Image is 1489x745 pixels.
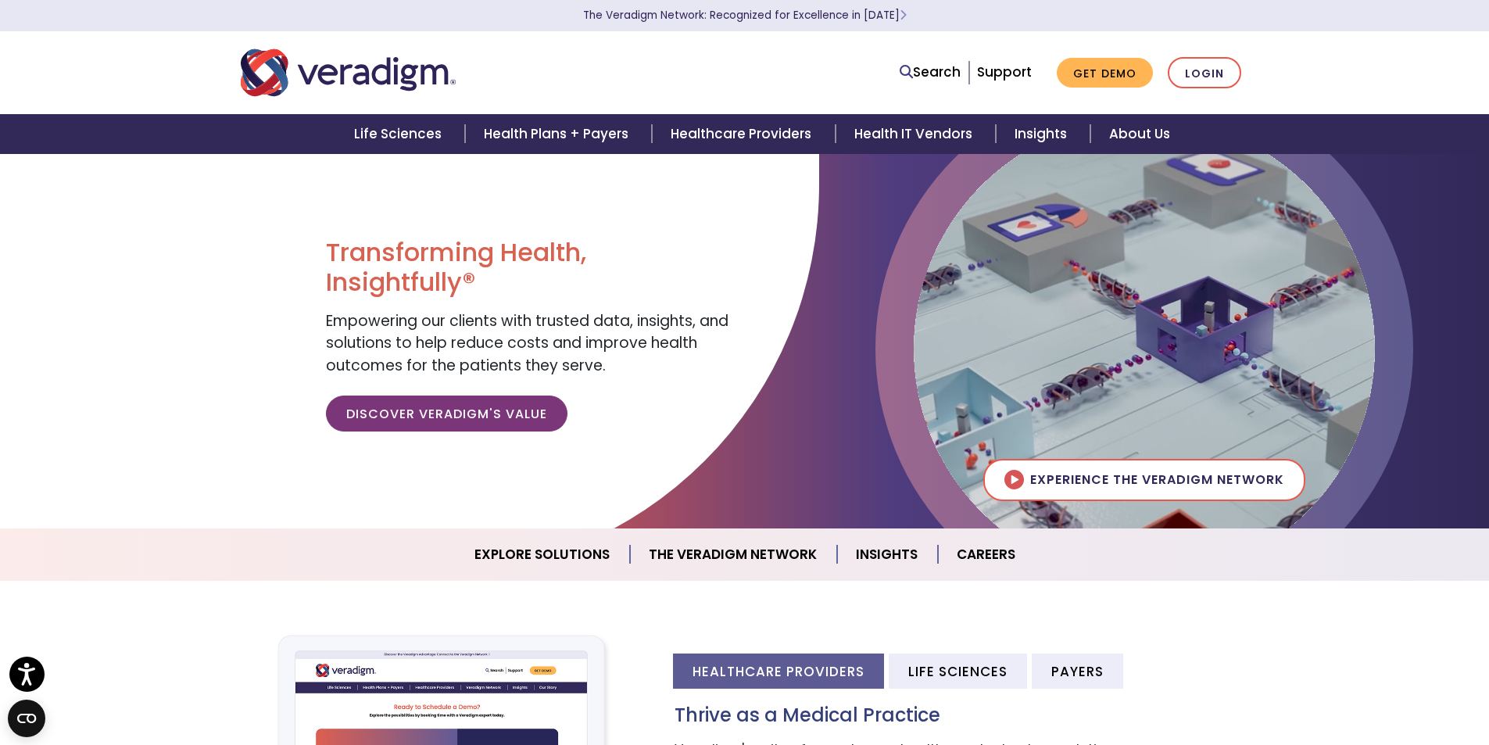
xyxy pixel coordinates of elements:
a: Insights [837,535,938,575]
a: Get Demo [1057,58,1153,88]
a: About Us [1090,114,1189,154]
a: Life Sciences [335,114,465,154]
a: Healthcare Providers [652,114,835,154]
a: Search [900,62,961,83]
a: Health IT Vendors [836,114,996,154]
a: Careers [938,535,1034,575]
span: Learn More [900,8,907,23]
a: Login [1168,57,1241,89]
iframe: Drift Chat Widget [1189,632,1470,726]
a: The Veradigm Network: Recognized for Excellence in [DATE]Learn More [583,8,907,23]
h3: Thrive as a Medical Practice [675,704,1249,727]
a: Insights [996,114,1090,154]
a: The Veradigm Network [630,535,837,575]
img: Veradigm logo [241,47,456,98]
a: Support [977,63,1032,81]
button: Open CMP widget [8,700,45,737]
li: Healthcare Providers [673,654,884,689]
li: Life Sciences [889,654,1027,689]
h1: Transforming Health, Insightfully® [326,238,732,298]
a: Health Plans + Payers [465,114,652,154]
a: Discover Veradigm's Value [326,396,567,432]
span: Empowering our clients with trusted data, insights, and solutions to help reduce costs and improv... [326,310,728,376]
li: Payers [1032,654,1123,689]
a: Explore Solutions [456,535,630,575]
